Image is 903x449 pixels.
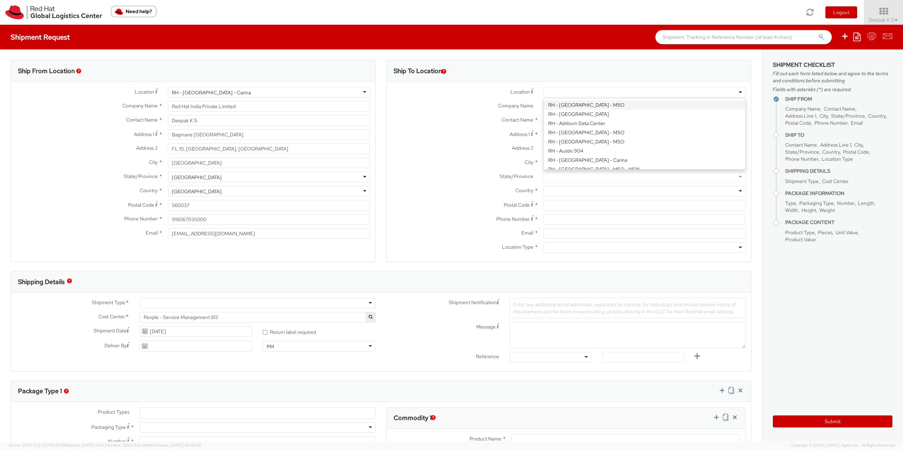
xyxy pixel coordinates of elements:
[504,202,530,208] span: Postal Code
[544,137,745,146] div: RH - [GEOGRAPHIC_DATA] - MSO
[18,388,62,395] h3: Package Type 1
[502,117,533,123] span: Contact Name
[544,155,745,165] div: RH - [GEOGRAPHIC_DATA] - Carina
[91,424,126,430] span: Packaging Type
[814,120,848,126] span: Phone Number
[785,96,892,102] h4: Ship From
[801,207,816,213] span: Height
[785,178,819,184] span: Shipment Type
[18,278,65,285] h3: Shipping Details
[469,436,501,442] span: Product Name
[144,314,372,320] span: People - Service Management 813
[104,342,127,349] span: Deliver By
[544,119,745,128] div: RH - Ashburn Data Center
[785,220,892,225] h4: Package Content
[785,156,818,162] span: Phone Number
[149,159,158,165] span: City
[92,299,125,307] span: Shipment Type
[822,149,840,155] span: Country
[785,142,817,148] span: Contact Name
[785,191,892,196] h4: Package Information
[172,174,222,181] div: [GEOGRAPHIC_DATA]
[126,117,158,123] span: Contact Name
[122,102,158,109] span: Company Name
[773,62,892,68] h3: Shipment Checklist
[773,415,892,427] button: Submit
[655,30,832,44] input: Shipment, Tracking or Reference Number (at least 4 chars)
[837,200,855,206] span: Number
[785,120,811,126] span: Postal Code
[267,343,274,350] div: PM
[394,67,442,75] h3: Ship To Location
[851,120,863,126] span: Email
[476,324,496,330] span: Message
[544,100,745,110] div: RH - [GEOGRAPHIC_DATA] - MSO
[544,110,745,119] div: RH - [GEOGRAPHIC_DATA]
[785,207,798,213] span: Width
[836,229,858,236] span: Unit Value
[785,106,820,112] span: Company Name
[525,159,533,165] span: City
[785,132,892,138] h4: Ship To
[134,131,154,137] span: Address 1
[785,149,819,155] span: State/Province
[544,128,745,137] div: RH - [GEOGRAPHIC_DATA] - MSO
[135,89,154,95] span: Location
[773,86,892,93] span: Fields with asterisks (*) are required
[128,202,154,208] span: Postal Code
[843,149,869,155] span: Postal Code
[502,244,533,250] span: Location Type
[825,6,857,18] button: Logout
[544,146,745,155] div: RH - Austin 904
[124,173,158,179] span: State/Province
[831,113,865,119] span: State/Province
[785,200,796,206] span: Type
[18,67,75,75] h3: Ship From Location
[110,443,201,448] span: Client: 2025.17.0-cb14447
[818,229,832,236] span: Pieces
[510,89,530,95] span: Location
[476,353,499,360] span: Reference
[785,229,815,236] span: Product Type
[785,169,892,174] h4: Shipping Details
[93,327,127,335] span: Shipment Date
[98,313,125,321] span: Cost Center
[510,131,530,137] span: Address 1
[869,17,898,23] span: Deepak K S
[140,187,158,194] span: Country
[513,301,736,315] span: Enter any additional email addresses, separated by comma, for individuals who should receive noti...
[819,113,828,119] span: City
[868,113,886,119] span: Country
[172,89,251,96] div: RH - [GEOGRAPHIC_DATA] - Carina
[799,200,834,206] span: Packaging Type
[819,207,835,213] span: Weight
[394,414,432,421] h3: Commodity 1
[5,5,102,19] img: rh-logistics-00dfa346123c4ec078e1.svg
[157,443,201,448] span: master, [DATE] 08:44:05
[136,145,158,151] span: Address 2
[822,156,853,162] span: Location Type
[496,216,530,222] span: Phone Number
[791,443,895,448] span: Copyright © [DATE]-[DATE] Agistix Inc., All Rights Reserved
[824,106,855,112] span: Contact Name
[108,438,126,444] span: Number
[785,236,816,243] span: Product Value
[515,187,533,194] span: Country
[98,409,129,415] span: Product Types
[499,173,533,179] span: State/Province
[11,33,70,41] h4: Shipment Request
[820,142,851,148] span: Address Line 1
[858,200,874,206] span: Length
[512,145,533,151] span: Address 2
[521,230,533,236] span: Email
[172,188,222,195] div: [GEOGRAPHIC_DATA]
[68,443,109,448] span: master, [DATE] 11:04:24
[146,230,158,236] span: Email
[544,165,745,174] div: RH - [GEOGRAPHIC_DATA] - MSO - NEW
[263,330,267,335] input: Return label required
[111,6,157,17] button: Need help?
[498,102,533,109] span: Company Name
[263,327,317,336] label: Return label required
[894,17,898,23] span: ▼
[822,178,849,184] span: Cost Center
